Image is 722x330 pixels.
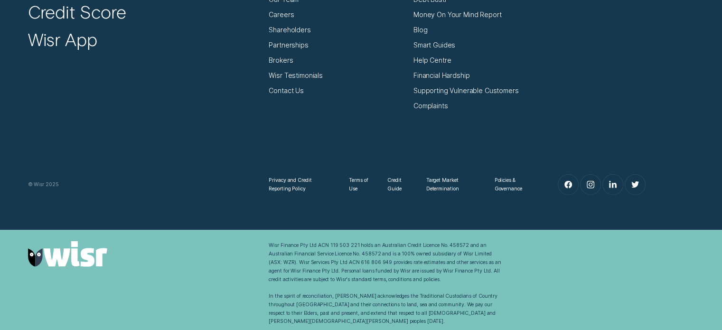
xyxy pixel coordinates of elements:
[426,176,479,193] a: Target Market Determination
[269,26,310,34] a: Shareholders
[413,71,469,80] a: Financial Hardship
[24,180,265,189] div: © Wisr 2025
[495,176,534,193] a: Policies & Governance
[413,26,427,34] a: Blog
[349,176,372,193] a: Terms of Use
[413,102,448,110] a: Complaints
[269,10,294,19] a: Careers
[28,241,107,266] img: Wisr
[387,176,411,193] a: Credit Guide
[558,175,579,195] a: Facebook
[413,10,501,19] a: Money On Your Mind Report
[269,176,334,193] a: Privacy and Credit Reporting Policy
[269,86,304,95] a: Contact Us
[269,71,323,80] a: Wisr Testimonials
[269,56,293,65] a: Brokers
[581,175,601,195] a: Instagram
[28,28,97,50] a: Wisr App
[413,41,455,49] a: Smart Guides
[625,175,646,195] a: Twitter
[413,86,519,95] a: Supporting Vulnerable Customers
[269,41,308,49] a: Partnerships
[28,1,126,23] a: Credit Score
[603,175,623,195] a: LinkedIn
[413,56,451,65] a: Help Centre
[269,241,501,326] div: Wisr Finance Pty Ltd ACN 119 503 221 holds an Australian Credit Licence No. 458572 and an Austral...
